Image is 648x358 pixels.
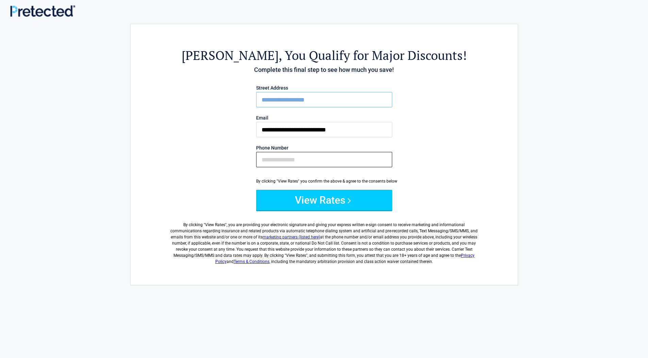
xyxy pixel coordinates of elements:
[234,259,269,264] a: Terms & Conditions
[263,235,320,239] a: marketing partners (listed here)
[168,216,480,265] label: By clicking " ", you are providing your electronic signature and giving your express written e-si...
[256,178,392,184] div: By clicking "View Rates" you confirm the above & agree to the consents below
[256,85,392,90] label: Street Address
[168,47,480,64] h2: , You Qualify for Major Discounts!
[182,47,279,64] span: [PERSON_NAME]
[256,190,392,210] button: View Rates
[205,222,225,227] span: View Rates
[10,5,75,17] img: Main Logo
[256,145,392,150] label: Phone Number
[168,65,480,74] h4: Complete this final step to see how much you save!
[256,115,392,120] label: Email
